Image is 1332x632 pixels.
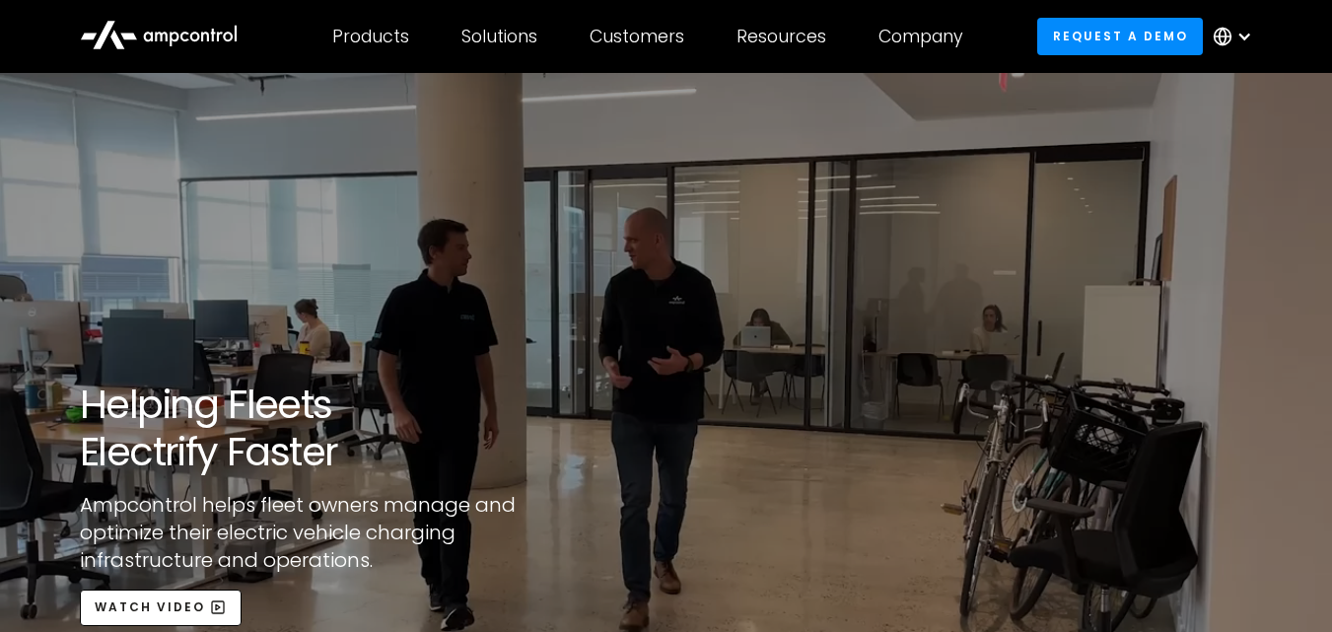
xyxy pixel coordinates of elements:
div: Company [878,26,963,47]
div: Customers [590,26,684,47]
div: Products [332,26,409,47]
a: Request a demo [1037,18,1203,54]
div: Resources [736,26,826,47]
div: Solutions [461,26,537,47]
